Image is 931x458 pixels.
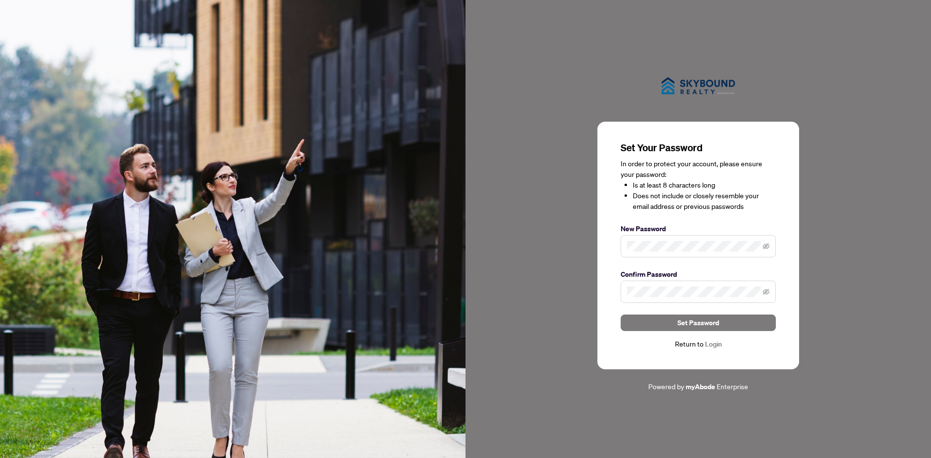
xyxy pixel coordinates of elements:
label: New Password [621,223,776,234]
div: In order to protect your account, please ensure your password: [621,158,776,212]
img: ma-logo [650,66,747,106]
div: Return to [621,339,776,350]
span: eye-invisible [763,288,770,295]
a: myAbode [686,381,715,392]
button: Set Password [621,315,776,331]
span: Powered by [648,382,684,391]
li: Is at least 8 characters long [633,180,776,190]
a: Login [705,340,722,348]
span: Set Password [677,315,719,331]
label: Confirm Password [621,269,776,280]
span: Enterprise [717,382,748,391]
h3: Set Your Password [621,141,776,155]
li: Does not include or closely resemble your email address or previous passwords [633,190,776,212]
span: eye-invisible [763,243,770,250]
